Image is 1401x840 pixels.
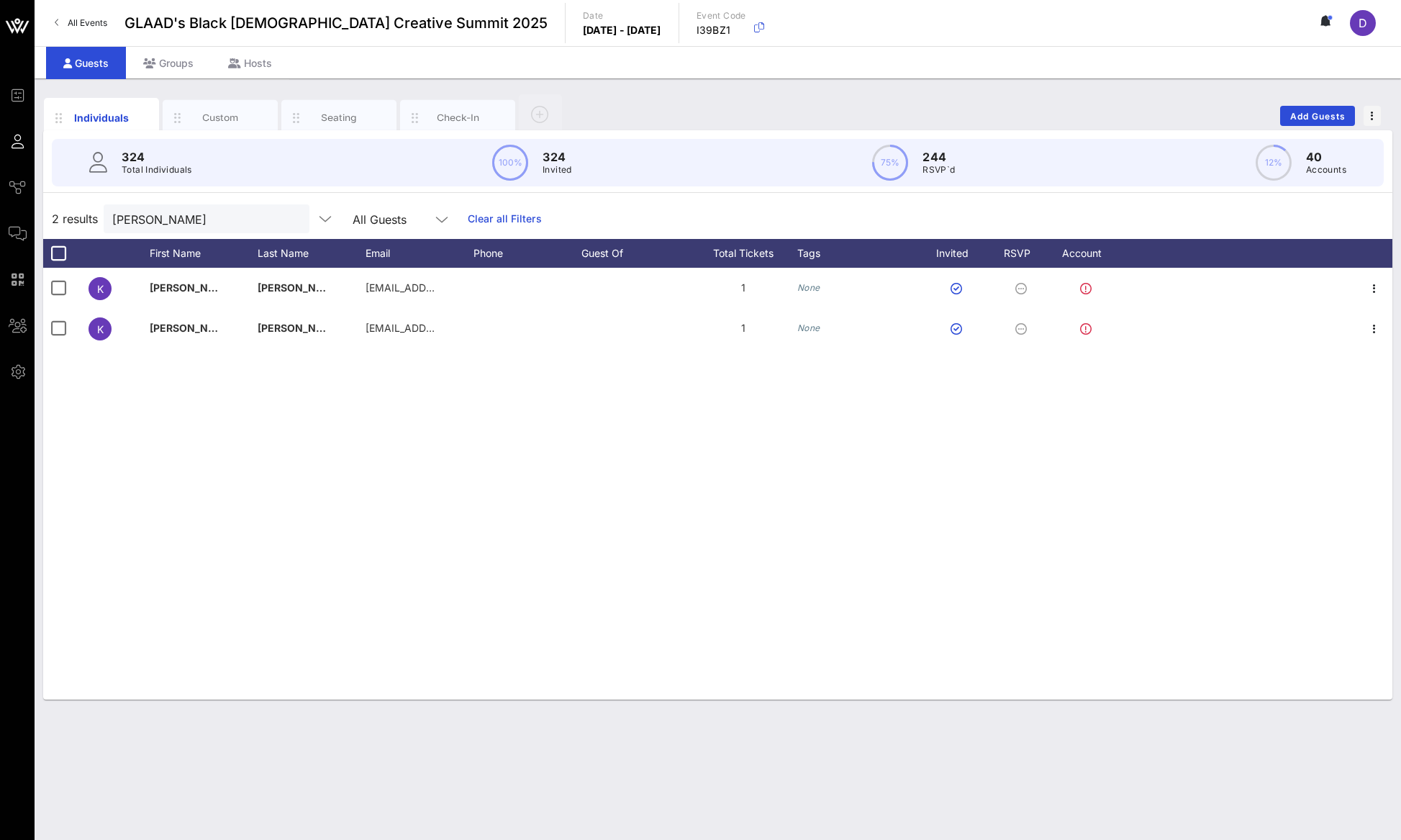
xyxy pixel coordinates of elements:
[1359,16,1367,30] span: D
[46,47,126,79] div: Guests
[1350,10,1376,36] div: D
[124,12,548,34] span: GLAAD's Black [DEMOGRAPHIC_DATA] Creative Summit 2025
[689,268,797,308] div: 1
[1306,163,1346,177] p: Accounts
[258,281,343,294] span: [PERSON_NAME]
[97,283,104,295] span: K
[211,47,289,79] div: Hosts
[797,322,820,333] i: None
[583,9,661,23] p: Date
[1280,106,1355,126] button: Add Guests
[258,322,343,334] span: [PERSON_NAME]
[122,163,192,177] p: Total Individuals
[689,239,797,268] div: Total Tickets
[366,281,539,294] span: [EMAIL_ADDRESS][DOMAIN_NAME]
[46,12,116,35] a: All Events
[797,282,820,293] i: None
[366,322,539,334] span: [EMAIL_ADDRESS][DOMAIN_NAME]
[353,213,407,226] div: All Guests
[150,322,235,334] span: [PERSON_NAME]
[581,239,689,268] div: Guest Of
[70,110,134,125] div: Individuals
[797,239,920,268] div: Tags
[1289,111,1346,122] span: Add Guests
[150,281,235,294] span: [PERSON_NAME]
[689,308,797,348] div: 1
[583,23,661,37] p: [DATE] - [DATE]
[344,204,459,233] div: All Guests
[68,17,107,28] span: All Events
[697,9,746,23] p: Event Code
[922,163,955,177] p: RSVP`d
[189,111,253,125] div: Custom
[468,211,542,227] a: Clear all Filters
[426,111,490,125] div: Check-In
[543,148,572,166] p: 324
[150,239,258,268] div: First Name
[366,239,473,268] div: Email
[258,239,366,268] div: Last Name
[126,47,211,79] div: Groups
[697,23,746,37] p: I39BZ1
[473,239,581,268] div: Phone
[543,163,572,177] p: Invited
[52,210,98,227] span: 2 results
[922,148,955,166] p: 244
[307,111,371,125] div: Seating
[122,148,192,166] p: 324
[999,239,1049,268] div: RSVP
[1049,239,1128,268] div: Account
[1306,148,1346,166] p: 40
[920,239,999,268] div: Invited
[97,323,104,335] span: K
